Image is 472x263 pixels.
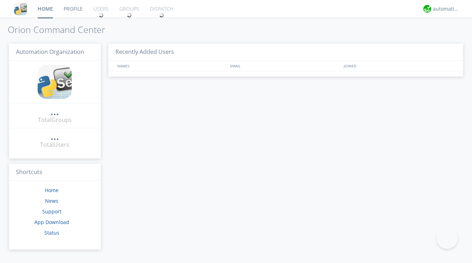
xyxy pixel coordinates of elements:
[34,219,69,225] a: App Download
[127,13,132,18] img: spin.svg
[50,133,59,141] a: ...
[159,13,164,18] img: spin.svg
[40,141,69,149] div: Total Users
[423,5,431,13] img: d2d01cd9b4174d08988066c6d424eccd
[433,5,460,12] div: automation+atlas
[16,48,84,56] span: Automation Organization
[45,187,59,194] a: Home
[14,2,27,15] img: cddb5a64eb264b2086981ab96f4c1ba7
[38,65,72,99] img: cddb5a64eb264b2086981ab96f4c1ba7
[342,61,456,71] div: JOINED
[115,61,227,71] div: NAMES
[99,13,104,18] img: spin.svg
[108,44,463,61] h3: Recently Added Users
[45,197,58,204] a: News
[228,61,342,71] div: EMAIL
[38,116,72,124] div: Total Groups
[50,133,59,140] div: ...
[9,164,101,181] h3: Shortcuts
[436,228,458,249] iframe: Toggle Customer Support
[44,229,59,236] a: Status
[42,208,61,215] a: Support
[50,108,59,115] div: ...
[50,108,59,116] a: ...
